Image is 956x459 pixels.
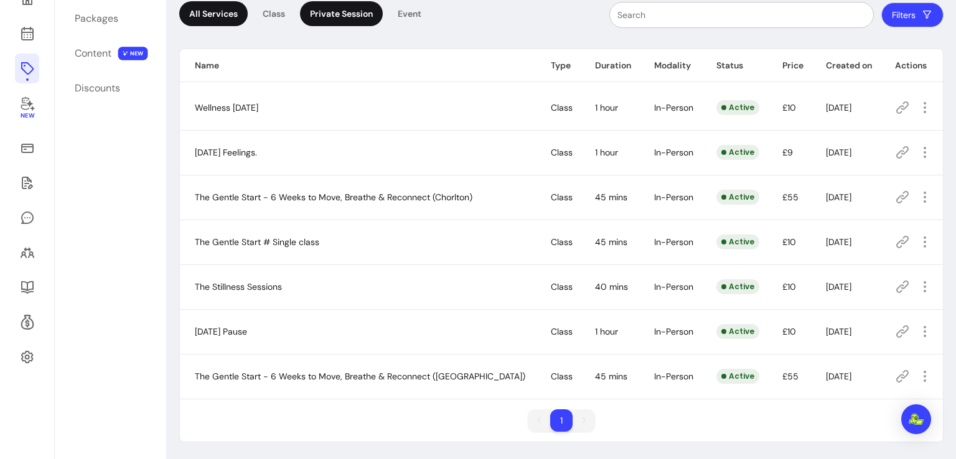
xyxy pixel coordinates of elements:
[782,102,796,113] span: £10
[551,102,573,113] span: Class
[15,168,39,198] a: Waivers
[654,281,693,292] span: In-Person
[67,4,153,34] a: Packages
[716,190,759,205] div: Active
[67,39,153,68] a: Content NEW
[195,236,319,248] span: The Gentle Start # Single class
[67,73,153,103] a: Discounts
[300,1,383,26] div: Private Session
[15,88,39,128] a: New
[75,46,111,61] div: Content
[388,1,431,26] div: Event
[595,236,627,248] span: 45 mins
[180,49,536,82] th: Name
[826,236,851,248] span: [DATE]
[716,369,759,384] div: Active
[20,112,34,120] span: New
[595,102,618,113] span: 1 hour
[654,147,693,158] span: In-Person
[654,192,693,203] span: In-Person
[826,192,851,203] span: [DATE]
[195,192,472,203] span: The Gentle Start - 6 Weeks to Move, Breathe & Reconnect (Chorlton)
[901,404,931,434] div: Open Intercom Messenger
[118,47,148,60] span: NEW
[551,326,573,337] span: Class
[826,281,851,292] span: [DATE]
[551,371,573,382] span: Class
[595,326,618,337] span: 1 hour
[551,192,573,203] span: Class
[15,272,39,302] a: Resources
[617,9,866,21] input: Search
[15,307,39,337] a: Refer & Earn
[716,324,759,339] div: Active
[195,281,282,292] span: The Stillness Sessions
[253,1,295,26] div: Class
[782,371,799,382] span: £55
[716,100,759,115] div: Active
[880,49,943,82] th: Actions
[195,371,525,382] span: The Gentle Start - 6 Weeks to Move, Breathe & Reconnect ([GEOGRAPHIC_DATA])
[179,1,248,26] div: All Services
[782,281,796,292] span: £10
[811,49,880,82] th: Created on
[195,102,258,113] span: Wellness [DATE]
[551,147,573,158] span: Class
[826,102,851,113] span: [DATE]
[75,81,120,96] div: Discounts
[15,238,39,267] a: Clients
[75,11,118,26] div: Packages
[782,326,796,337] span: £10
[654,236,693,248] span: In-Person
[716,145,759,160] div: Active
[782,236,796,248] span: £10
[15,342,39,372] a: Settings
[15,19,39,49] a: Calendar
[551,281,573,292] span: Class
[550,409,573,432] li: pagination item 1 active
[767,49,812,82] th: Price
[881,2,944,27] button: Filters
[15,133,39,163] a: Sales
[826,326,851,337] span: [DATE]
[195,326,247,337] span: [DATE] Pause
[826,371,851,382] span: [DATE]
[782,147,793,158] span: £9
[15,203,39,233] a: My Messages
[195,147,257,158] span: [DATE] Feelings.
[551,236,573,248] span: Class
[595,371,627,382] span: 45 mins
[826,147,851,158] span: [DATE]
[701,49,767,82] th: Status
[782,192,799,203] span: £55
[654,102,693,113] span: In-Person
[522,403,601,438] nav: pagination navigation
[580,49,639,82] th: Duration
[595,147,618,158] span: 1 hour
[595,281,628,292] span: 40 mins
[15,53,39,83] a: Offerings
[536,49,581,82] th: Type
[595,192,627,203] span: 45 mins
[716,279,759,294] div: Active
[716,234,759,249] div: Active
[639,49,701,82] th: Modality
[654,326,693,337] span: In-Person
[654,371,693,382] span: In-Person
